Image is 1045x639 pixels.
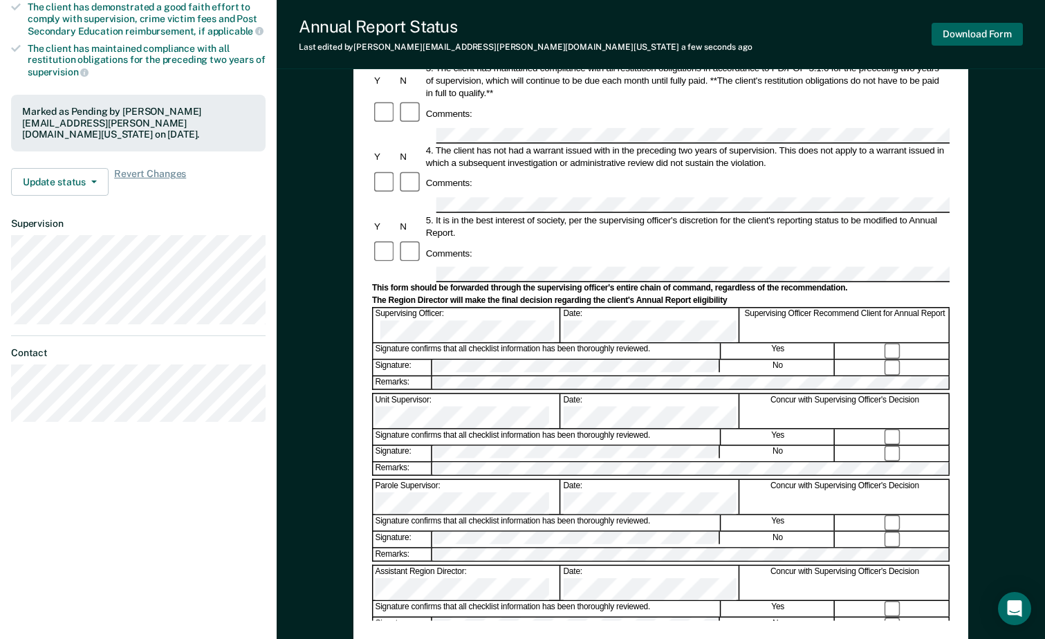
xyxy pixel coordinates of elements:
[998,592,1031,625] div: Open Intercom Messenger
[114,168,186,196] span: Revert Changes
[721,601,835,616] div: Yes
[11,347,266,359] dt: Contact
[299,17,752,37] div: Annual Report Status
[28,1,266,37] div: The client has demonstrated a good faith effort to comply with supervision, crime victim fees and...
[372,221,398,233] div: Y
[398,75,423,87] div: N
[721,532,835,547] div: No
[28,66,89,77] span: supervision
[398,221,423,233] div: N
[681,42,752,52] span: a few seconds ago
[721,429,835,445] div: Yes
[372,151,398,163] div: Y
[28,43,266,78] div: The client has maintained compliance with all restitution obligations for the preceding two years of
[373,618,432,633] div: Signature:
[741,394,950,428] div: Concur with Supervising Officer's Decision
[424,247,474,259] div: Comments:
[424,145,950,169] div: 4. The client has not had a warrant issued with in the preceding two years of supervision. This d...
[721,360,835,376] div: No
[373,308,561,342] div: Supervising Officer:
[373,429,721,445] div: Signature confirms that all checklist information has been thoroughly reviewed.
[299,42,752,52] div: Last edited by [PERSON_NAME][EMAIL_ADDRESS][PERSON_NAME][DOMAIN_NAME][US_STATE]
[11,168,109,196] button: Update status
[424,62,950,100] div: 3. The client has maintained compliance with all restitution obligations in accordance to PD/POP-...
[373,462,433,474] div: Remarks:
[424,107,474,120] div: Comments:
[373,548,433,561] div: Remarks:
[373,515,721,530] div: Signature confirms that all checklist information has been thoroughly reviewed.
[932,23,1023,46] button: Download Form
[424,177,474,189] div: Comments:
[562,308,740,342] div: Date:
[424,214,950,239] div: 5. It is in the best interest of society, per the supervising officer's discretion for the client...
[721,446,835,461] div: No
[22,106,255,140] div: Marked as Pending by [PERSON_NAME][EMAIL_ADDRESS][PERSON_NAME][DOMAIN_NAME][US_STATE] on [DATE].
[373,376,433,389] div: Remarks:
[373,532,432,547] div: Signature:
[372,75,398,87] div: Y
[562,566,740,600] div: Date:
[372,295,950,306] div: The Region Director will make the final decision regarding the client's Annual Report eligibility
[373,566,561,600] div: Assistant Region Director:
[207,26,263,37] span: applicable
[11,218,266,230] dt: Supervision
[373,446,432,461] div: Signature:
[373,360,432,376] div: Signature:
[373,480,561,514] div: Parole Supervisor:
[741,308,950,342] div: Supervising Officer Recommend Client for Annual Report
[721,515,835,530] div: Yes
[373,601,721,616] div: Signature confirms that all checklist information has been thoroughly reviewed.
[562,394,740,428] div: Date:
[721,618,835,633] div: No
[721,344,835,359] div: Yes
[741,566,950,600] div: Concur with Supervising Officer's Decision
[372,284,950,295] div: This form should be forwarded through the supervising officer's entire chain of command, regardle...
[398,151,423,163] div: N
[373,394,561,428] div: Unit Supervisor:
[741,480,950,514] div: Concur with Supervising Officer's Decision
[562,480,740,514] div: Date:
[373,344,721,359] div: Signature confirms that all checklist information has been thoroughly reviewed.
